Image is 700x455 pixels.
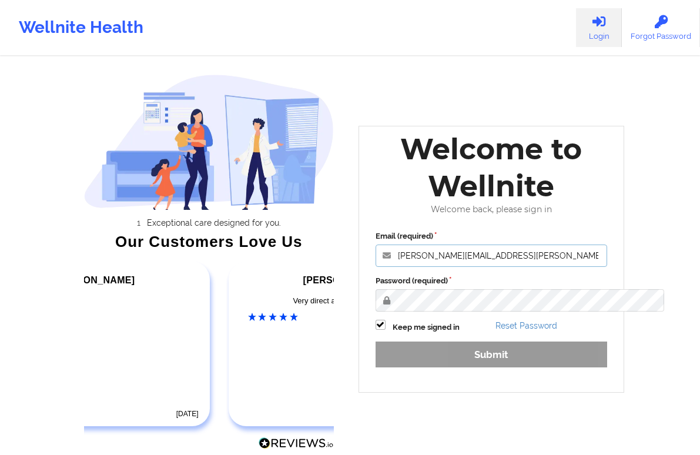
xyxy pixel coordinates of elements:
[393,322,460,333] label: Keep me signed in
[176,410,199,418] time: [DATE]
[248,295,440,307] div: Very direct and down to earth!
[376,275,608,287] label: Password (required)
[53,275,135,285] span: [PERSON_NAME]
[376,245,608,267] input: Email address
[84,236,334,247] div: Our Customers Love Us
[576,8,622,47] a: Login
[95,218,334,227] li: Exceptional care designed for you.
[303,275,384,285] span: [PERSON_NAME]
[259,437,334,453] a: Reviews.io Logo
[495,321,557,330] a: Reset Password
[367,131,616,205] div: Welcome to Wellnite
[84,74,334,210] img: wellnite-auth-hero_200.c722682e.png
[376,230,608,242] label: Email (required)
[367,205,616,215] div: Welcome back, please sign in
[622,8,700,47] a: Forgot Password
[259,437,334,450] img: Reviews.io Logo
